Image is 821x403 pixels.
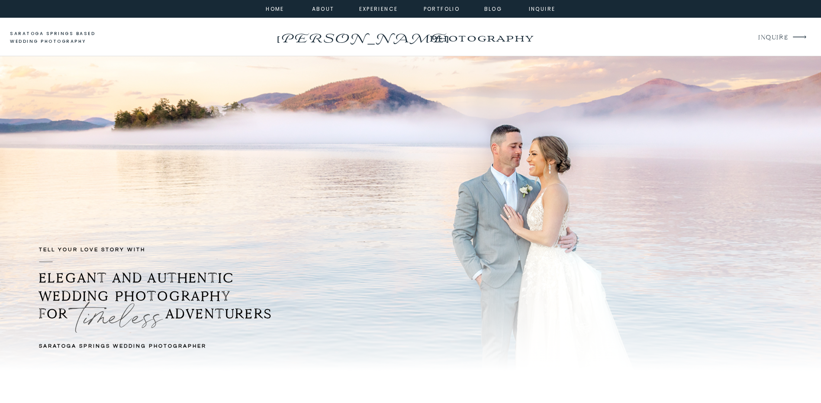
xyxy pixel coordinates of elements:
[264,4,287,12] a: home
[758,32,787,44] a: INQUIRE
[478,4,509,12] a: Blog
[527,4,558,12] a: inquire
[79,293,154,347] p: timeless
[39,343,206,349] b: Saratoga Springs Wedding Photographer
[312,4,332,12] a: about
[39,270,272,322] b: ELEGANT AND AUTHENTIC WEDDING PHOTOGRAPHY FOR ADVENTURERS
[274,28,451,42] a: [PERSON_NAME]
[39,247,145,253] b: TELL YOUR LOVE STORY with
[423,4,460,12] a: portfolio
[412,26,550,50] a: photography
[10,30,112,46] a: saratoga springs based wedding photography
[359,4,394,12] a: experience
